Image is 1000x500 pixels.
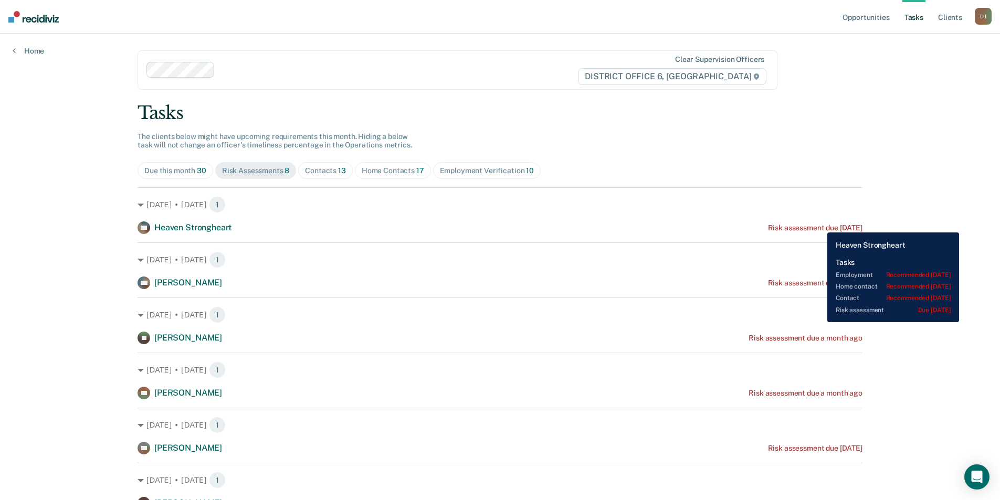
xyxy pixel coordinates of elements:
div: Tasks [138,102,862,124]
span: 1 [209,472,226,488]
div: Risk assessment due a month ago [749,334,862,343]
div: Risk assessment due a month ago [749,389,862,398]
div: [DATE] • [DATE] 1 [138,306,862,323]
span: 8 [285,166,289,175]
div: Employment Verification [440,166,534,175]
div: Clear supervision officers [675,55,764,64]
div: D J [975,8,992,25]
span: 1 [209,361,226,378]
span: [PERSON_NAME] [154,443,222,453]
div: [DATE] • [DATE] 1 [138,472,862,488]
span: 13 [338,166,346,175]
div: Risk assessment due [DATE] [768,279,862,288]
div: Open Intercom Messenger [964,464,990,490]
div: Home Contacts [362,166,424,175]
div: [DATE] • [DATE] 1 [138,196,862,213]
span: 30 [197,166,206,175]
span: 1 [209,251,226,268]
img: Recidiviz [8,11,59,23]
div: Risk assessment due [DATE] [768,224,862,232]
span: 1 [209,417,226,433]
div: Contacts [305,166,346,175]
div: [DATE] • [DATE] 1 [138,361,862,378]
span: The clients below might have upcoming requirements this month. Hiding a below task will not chang... [138,132,412,150]
span: [PERSON_NAME] [154,388,222,398]
div: [DATE] • [DATE] 1 [138,417,862,433]
span: [PERSON_NAME] [154,278,222,288]
span: 1 [209,196,226,213]
div: [DATE] • [DATE] 1 [138,251,862,268]
a: Home [13,46,44,56]
span: 17 [416,166,424,175]
span: [PERSON_NAME] [154,333,222,343]
span: Heaven Strongheart [154,222,231,232]
span: DISTRICT OFFICE 6, [GEOGRAPHIC_DATA] [578,68,766,85]
span: 1 [209,306,226,323]
div: Risk assessment due [DATE] [768,444,862,453]
button: DJ [975,8,992,25]
div: Due this month [144,166,206,175]
div: Risk Assessments [222,166,290,175]
span: 10 [526,166,534,175]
